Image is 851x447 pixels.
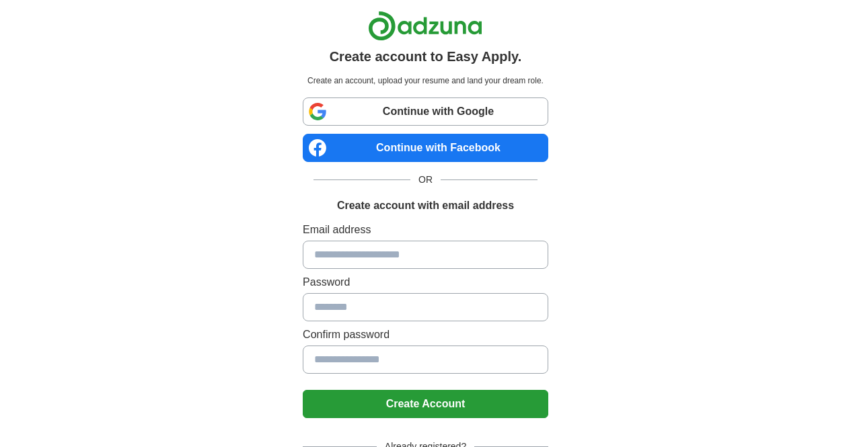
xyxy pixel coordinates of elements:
[305,75,546,87] p: Create an account, upload your resume and land your dream role.
[303,134,548,162] a: Continue with Facebook
[330,46,522,67] h1: Create account to Easy Apply.
[303,274,548,290] label: Password
[303,390,548,418] button: Create Account
[303,327,548,343] label: Confirm password
[303,97,548,126] a: Continue with Google
[337,198,514,214] h1: Create account with email address
[410,173,441,187] span: OR
[303,222,548,238] label: Email address
[368,11,482,41] img: Adzuna logo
